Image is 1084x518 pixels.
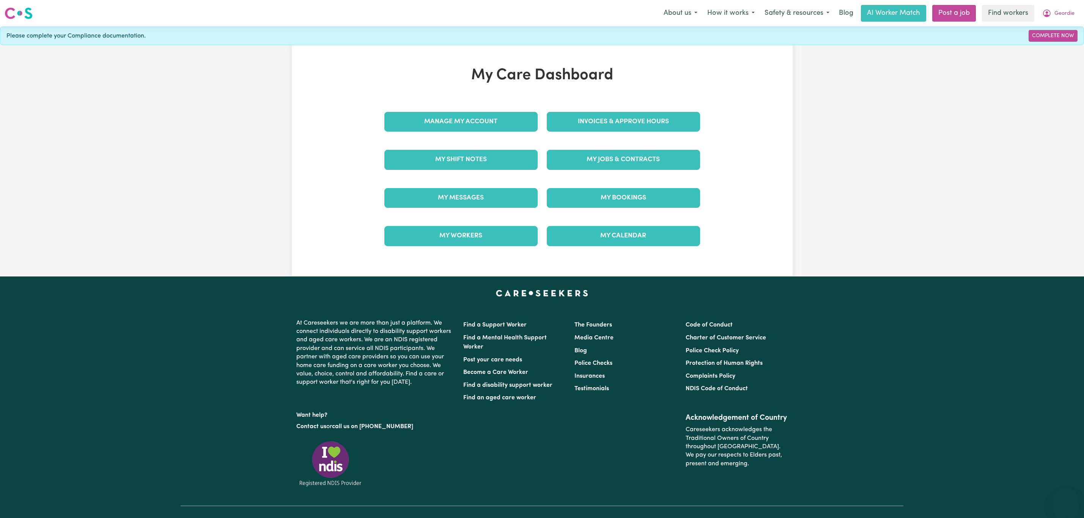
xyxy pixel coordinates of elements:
p: Want help? [296,408,454,419]
button: How it works [702,5,760,21]
a: Police Check Policy [686,348,739,354]
a: Media Centre [574,335,614,341]
button: About us [659,5,702,21]
p: or [296,419,454,434]
a: Protection of Human Rights [686,360,763,366]
a: Manage My Account [384,112,538,132]
a: NDIS Code of Conduct [686,386,748,392]
a: Police Checks [574,360,612,366]
span: Please complete your Compliance documentation. [6,31,146,41]
button: Safety & resources [760,5,834,21]
a: Complaints Policy [686,373,735,379]
a: Find an aged care worker [463,395,536,401]
a: Careseekers home page [496,290,588,296]
h1: My Care Dashboard [380,66,705,85]
span: Geordie [1054,9,1075,18]
a: Find a Support Worker [463,322,527,328]
a: My Workers [384,226,538,246]
a: Post a job [932,5,976,22]
a: Careseekers logo [5,5,33,22]
a: Contact us [296,424,326,430]
a: call us on [PHONE_NUMBER] [332,424,413,430]
a: Find a disability support worker [463,382,552,388]
a: My Messages [384,188,538,208]
button: My Account [1037,5,1079,21]
a: Complete Now [1029,30,1078,42]
a: My Bookings [547,188,700,208]
a: Become a Care Worker [463,369,528,375]
a: Blog [834,5,858,22]
a: Testimonials [574,386,609,392]
a: Code of Conduct [686,322,733,328]
a: My Calendar [547,226,700,246]
img: Careseekers logo [5,6,33,20]
iframe: Button to launch messaging window, conversation in progress [1054,488,1078,512]
p: Careseekers acknowledges the Traditional Owners of Country throughout [GEOGRAPHIC_DATA]. We pay o... [686,422,788,471]
a: Invoices & Approve Hours [547,112,700,132]
a: Post your care needs [463,357,522,363]
a: Blog [574,348,587,354]
a: My Shift Notes [384,150,538,170]
a: AI Worker Match [861,5,926,22]
img: Registered NDIS provider [296,440,365,487]
p: At Careseekers we are more than just a platform. We connect individuals directly to disability su... [296,316,454,390]
a: Find a Mental Health Support Worker [463,335,547,350]
a: The Founders [574,322,612,328]
h2: Acknowledgement of Country [686,413,788,422]
a: Find workers [982,5,1034,22]
a: Insurances [574,373,605,379]
a: My Jobs & Contracts [547,150,700,170]
a: Charter of Customer Service [686,335,766,341]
